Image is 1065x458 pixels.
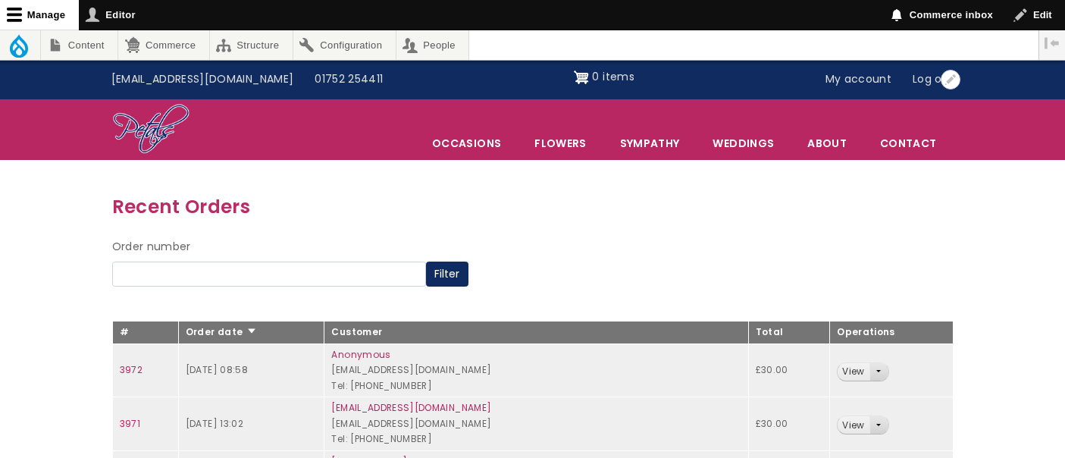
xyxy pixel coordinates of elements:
button: Vertical orientation [1039,30,1065,56]
a: Configuration [293,30,396,60]
td: £30.00 [748,343,830,397]
img: Shopping cart [574,65,589,89]
a: People [396,30,469,60]
a: Content [41,30,117,60]
a: My account [815,65,903,94]
a: 3972 [120,363,143,376]
a: Contact [864,127,952,159]
a: Log out [902,65,964,94]
span: 0 items [592,69,634,84]
h3: Recent Orders [112,192,954,221]
a: Shopping cart 0 items [574,65,634,89]
button: Open User account menu configuration options [941,70,960,89]
a: View [838,363,869,381]
a: [EMAIL_ADDRESS][DOMAIN_NAME] [101,65,305,94]
a: Sympathy [604,127,696,159]
span: Weddings [697,127,790,159]
span: Occasions [416,127,517,159]
th: # [112,322,178,344]
a: Order date [186,325,258,338]
th: Operations [830,322,953,344]
label: Order number [112,238,191,256]
td: £30.00 [748,397,830,451]
a: View [838,416,869,434]
img: Home [112,103,190,156]
a: Structure [210,30,293,60]
a: Anonymous [331,348,390,361]
td: [EMAIL_ADDRESS][DOMAIN_NAME] Tel: [PHONE_NUMBER] [324,343,748,397]
td: [EMAIL_ADDRESS][DOMAIN_NAME] Tel: [PHONE_NUMBER] [324,397,748,451]
time: [DATE] 08:58 [186,363,248,376]
a: Commerce [118,30,208,60]
button: Filter [426,262,468,287]
th: Total [748,322,830,344]
a: About [791,127,863,159]
time: [DATE] 13:02 [186,417,243,430]
th: Customer [324,322,748,344]
a: 3971 [120,417,140,430]
a: [EMAIL_ADDRESS][DOMAIN_NAME] [331,401,491,414]
a: Flowers [518,127,602,159]
a: 01752 254411 [304,65,393,94]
